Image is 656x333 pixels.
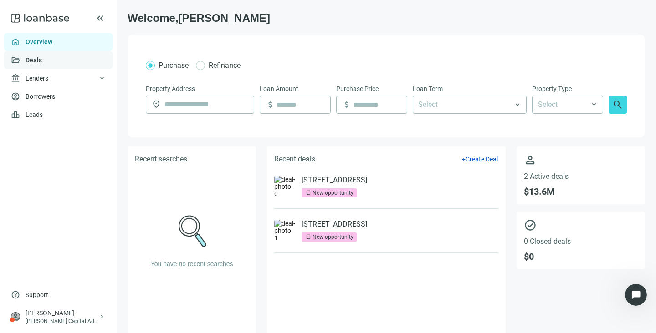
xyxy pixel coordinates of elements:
h5: Recent deals [274,154,315,165]
span: person [11,312,20,321]
button: Help [122,231,182,267]
span: person [524,154,638,166]
span: help [11,290,20,299]
span: Loan Amount [260,84,298,94]
a: Overview [26,38,52,45]
span: keyboard_arrow_down [98,75,106,82]
div: Close [157,15,173,31]
iframe: Intercom live chat [625,284,647,306]
span: $ 13.6M [524,186,638,197]
span: Purchase [159,61,189,70]
p: Hi there 👋 [18,65,164,80]
a: Need expert help closing your loan? Connect with our in-house brokers [13,150,169,177]
button: Messages [61,231,121,267]
span: 2 Active deals [524,172,638,181]
button: keyboard_double_arrow_left [95,13,106,24]
span: Refinance [209,61,241,70]
span: attach_money [342,100,351,109]
div: Need expert help closing your loan? Connect with our in-house brokers [19,154,153,173]
div: [PERSON_NAME] [26,308,98,318]
button: Search for help [13,189,169,207]
h5: Recent searches [135,154,187,165]
div: Ask a question [19,115,153,124]
div: Ask a questionAI Agent and team can help [9,107,173,141]
h1: Welcome, [PERSON_NAME] [128,11,645,25]
span: $ 0 [524,251,638,262]
button: +Create Deal [461,155,498,163]
span: bookmark [305,190,312,196]
span: Purchase Price [336,84,379,94]
span: + [462,156,466,163]
span: keyboard_arrow_right [98,313,106,320]
div: Billing & Subscriptions [13,211,169,228]
a: Borrowers [26,93,55,100]
span: Create Deal [466,156,498,163]
div: New opportunity [313,232,354,242]
span: Property Type [532,84,572,94]
p: How can we help? [18,80,164,96]
span: You have no recent searches [151,260,233,267]
span: Loan Term [413,84,443,94]
span: Search for help [19,194,74,203]
span: check_circle [524,219,638,232]
img: deal-photo-1 [274,220,296,242]
span: location_on [152,100,161,109]
a: [STREET_ADDRESS] [302,176,367,185]
div: Billing & Subscriptions [19,215,153,224]
a: Deals [26,56,42,64]
span: 0 Closed deals [524,237,638,246]
img: deal-photo-0 [274,176,296,197]
button: search [609,96,627,114]
span: Property Address [146,84,195,94]
a: Leads [26,111,43,118]
span: Messages [76,254,107,260]
span: Lenders [26,69,48,87]
img: logo [18,17,62,32]
div: New opportunity [313,188,354,197]
span: Home [20,254,41,260]
span: bookmark [305,234,312,240]
span: Help [144,254,159,260]
div: [PERSON_NAME] Capital Advisors [26,318,98,325]
span: search [612,99,623,110]
span: Support [26,290,48,299]
span: attach_money [266,100,275,109]
div: AI Agent and team can help [19,124,153,134]
a: [STREET_ADDRESS] [302,220,367,229]
span: account_balance [11,74,20,83]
